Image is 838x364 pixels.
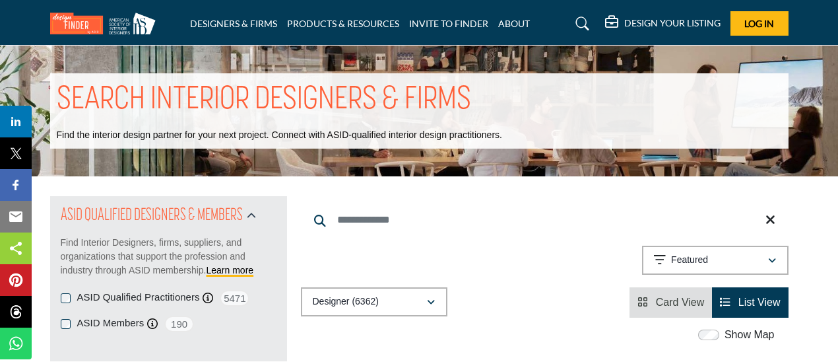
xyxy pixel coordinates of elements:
[624,17,721,29] h5: DESIGN YOUR LISTING
[738,297,781,308] span: List View
[50,13,162,34] img: Site Logo
[313,295,379,309] p: Designer (6362)
[301,287,447,316] button: Designer (6362)
[642,246,789,275] button: Featured
[287,18,399,29] a: PRODUCTS & RESOURCES
[656,297,705,308] span: Card View
[725,327,775,343] label: Show Map
[629,287,712,318] li: Card View
[57,129,502,142] p: Find the interior design partner for your next project. Connect with ASID-qualified interior desi...
[164,316,194,332] span: 190
[563,13,598,34] a: Search
[220,290,249,307] span: 5471
[671,254,708,267] p: Featured
[61,204,243,228] h2: ASID QUALIFIED DESIGNERS & MEMBERS
[712,287,788,318] li: List View
[730,11,789,36] button: Log In
[301,204,789,236] input: Search Keyword
[61,236,276,277] p: Find Interior Designers, firms, suppliers, and organizations that support the profession and indu...
[207,265,254,275] a: Learn more
[605,16,721,32] div: DESIGN YOUR LISTING
[77,290,200,305] label: ASID Qualified Practitioners
[77,316,145,331] label: ASID Members
[637,297,704,308] a: View Card
[57,80,471,121] h1: SEARCH INTERIOR DESIGNERS & FIRMS
[409,18,488,29] a: INVITE TO FINDER
[498,18,530,29] a: ABOUT
[720,297,780,308] a: View List
[190,18,277,29] a: DESIGNERS & FIRMS
[744,18,774,29] span: Log In
[61,293,71,303] input: ASID Qualified Practitioners checkbox
[61,319,71,329] input: ASID Members checkbox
